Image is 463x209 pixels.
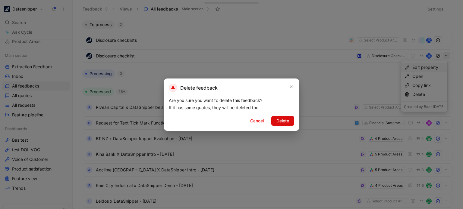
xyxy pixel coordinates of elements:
button: Delete [271,116,294,126]
span: Cancel [250,117,264,124]
span: Delete [276,117,289,124]
button: Cancel [245,116,269,126]
div: Are you sure you want to delete this feedback? If it has some quotes, they will be deleted too. [169,97,294,111]
h2: Delete feedback [169,84,218,92]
